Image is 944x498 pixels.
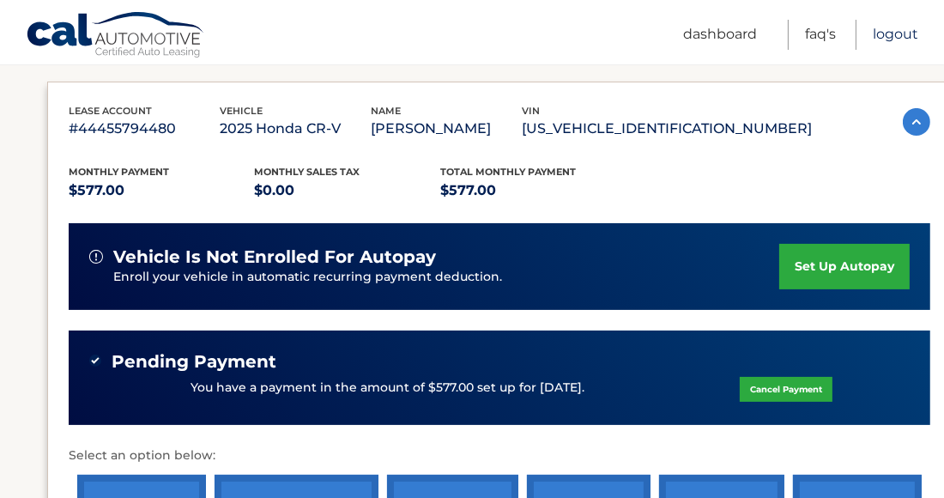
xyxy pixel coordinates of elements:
img: alert-white.svg [89,250,103,264]
a: FAQ's [805,20,836,50]
p: #44455794480 [69,117,220,141]
img: check-green.svg [89,355,101,367]
p: 2025 Honda CR-V [220,117,371,141]
span: Total Monthly Payment [440,166,576,178]
a: Cancel Payment [740,377,832,402]
p: $577.00 [440,179,626,203]
span: Monthly sales Tax [255,166,360,178]
span: vehicle is not enrolled for autopay [113,246,436,268]
p: $0.00 [255,179,441,203]
span: Pending Payment [112,351,276,373]
span: vin [522,105,540,117]
span: vehicle [220,105,263,117]
p: $577.00 [69,179,255,203]
img: accordion-active.svg [903,108,930,136]
span: name [371,105,401,117]
p: You have a payment in the amount of $577.00 set up for [DATE]. [191,379,584,398]
a: Cal Automotive [26,11,206,61]
p: Select an option below: [69,446,930,466]
span: Monthly Payment [69,166,169,178]
a: set up autopay [779,244,910,289]
a: Dashboard [683,20,757,50]
a: Logout [873,20,918,50]
p: Enroll your vehicle in automatic recurring payment deduction. [113,268,779,287]
p: [US_VEHICLE_IDENTIFICATION_NUMBER] [522,117,812,141]
p: [PERSON_NAME] [371,117,522,141]
span: lease account [69,105,152,117]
